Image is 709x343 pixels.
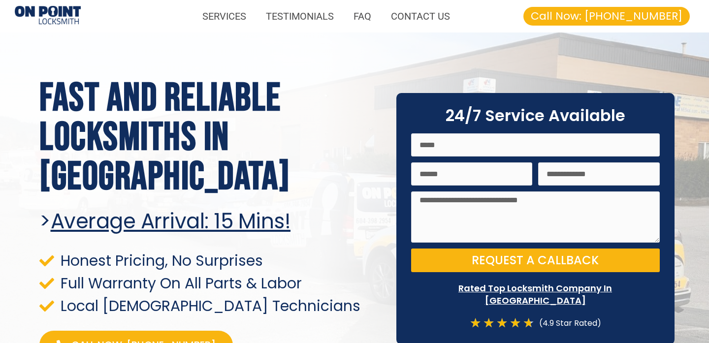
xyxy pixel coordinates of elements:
p: Rated Top Locksmith Company In [GEOGRAPHIC_DATA] [411,282,660,307]
span: Honest Pricing, No Surprises [58,254,263,267]
h2: > [39,209,382,234]
h1: Fast and Reliable Locksmiths In [GEOGRAPHIC_DATA] [39,79,382,197]
a: Call Now: [PHONE_NUMBER] [523,7,690,26]
span: Full Warranty On All Parts & Labor [58,277,302,290]
span: Request a Callback [472,254,599,266]
i: ★ [523,316,534,330]
i: ★ [496,316,508,330]
i: ★ [510,316,521,330]
div: 4.7/5 [470,316,534,330]
img: Locksmiths Locations 1 [15,6,81,26]
span: Local [DEMOGRAPHIC_DATA] Technicians [58,299,360,312]
a: TESTIMONIALS [256,5,344,28]
nav: Menu [91,5,460,28]
a: SERVICES [193,5,256,28]
form: On Point Locksmith [411,133,660,278]
h2: 24/7 Service Available [411,108,660,124]
div: (4.9 Star Rated) [534,316,601,330]
a: FAQ [344,5,381,28]
i: ★ [483,316,494,330]
a: CONTACT US [381,5,460,28]
i: ★ [470,316,481,330]
button: Request a Callback [411,249,660,272]
u: Average arrival: 15 Mins! [51,207,291,236]
span: Call Now: [PHONE_NUMBER] [531,11,682,22]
